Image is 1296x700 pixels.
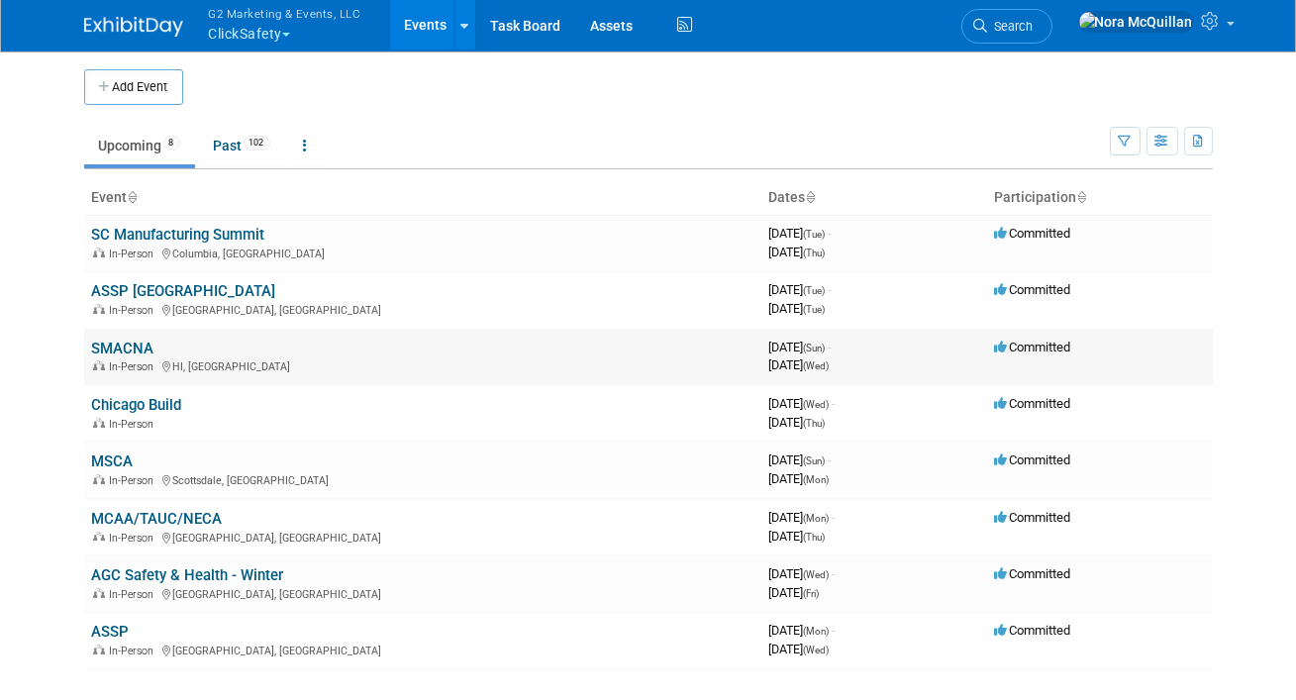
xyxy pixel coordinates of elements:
span: In-Person [110,360,160,373]
th: Participation [987,181,1213,215]
span: In-Person [110,532,160,545]
a: MSCA [92,452,134,470]
a: AGC Safety & Health - Winter [92,566,284,584]
img: In-Person Event [93,248,105,257]
span: [DATE] [769,301,826,316]
span: [DATE] [769,529,826,544]
span: - [829,282,832,297]
span: Committed [995,623,1071,638]
a: ASSP [GEOGRAPHIC_DATA] [92,282,276,300]
span: [DATE] [769,642,830,656]
span: (Wed) [804,645,830,655]
div: Scottsdale, [GEOGRAPHIC_DATA] [92,471,753,487]
img: In-Person Event [93,474,105,484]
span: Committed [995,226,1071,241]
span: (Wed) [804,399,830,410]
button: Add Event [84,69,183,105]
img: In-Person Event [93,304,105,314]
img: In-Person Event [93,418,105,428]
span: (Fri) [804,588,820,599]
a: MCAA/TAUC/NECA [92,510,223,528]
span: (Tue) [804,229,826,240]
span: - [833,566,836,581]
span: (Sun) [804,343,826,353]
div: [GEOGRAPHIC_DATA], [GEOGRAPHIC_DATA] [92,529,753,545]
span: [DATE] [769,566,836,581]
img: ExhibitDay [84,17,183,37]
span: - [833,396,836,411]
span: - [829,452,832,467]
span: Committed [995,396,1071,411]
span: (Mon) [804,513,830,524]
a: Sort by Start Date [806,189,816,205]
a: ASSP [92,623,130,641]
span: - [833,510,836,525]
th: Event [84,181,761,215]
a: Chicago Build [92,396,182,414]
span: [DATE] [769,357,830,372]
span: (Thu) [804,532,826,543]
span: [DATE] [769,623,836,638]
span: In-Person [110,474,160,487]
span: [DATE] [769,510,836,525]
span: (Tue) [804,304,826,315]
span: In-Person [110,304,160,317]
span: [DATE] [769,245,826,259]
a: Upcoming8 [84,127,195,164]
span: - [829,226,832,241]
img: In-Person Event [93,532,105,542]
span: Committed [995,282,1071,297]
span: 102 [244,136,270,150]
span: In-Person [110,588,160,601]
span: (Tue) [804,285,826,296]
img: In-Person Event [93,360,105,370]
div: Columbia, [GEOGRAPHIC_DATA] [92,245,753,260]
th: Dates [761,181,987,215]
img: Nora McQuillan [1078,11,1194,33]
span: G2 Marketing & Events, LLC [209,3,361,24]
span: In-Person [110,248,160,260]
a: Search [961,9,1052,44]
img: In-Person Event [93,645,105,654]
span: (Wed) [804,569,830,580]
span: (Wed) [804,360,830,371]
div: HI, [GEOGRAPHIC_DATA] [92,357,753,373]
span: (Thu) [804,418,826,429]
span: (Mon) [804,474,830,485]
span: [DATE] [769,340,832,354]
span: - [833,623,836,638]
span: (Sun) [804,455,826,466]
span: [DATE] [769,282,832,297]
a: SMACNA [92,340,154,357]
span: [DATE] [769,471,830,486]
span: (Mon) [804,626,830,637]
div: [GEOGRAPHIC_DATA], [GEOGRAPHIC_DATA] [92,585,753,601]
a: Sort by Participation Type [1077,189,1087,205]
span: Committed [995,340,1071,354]
span: Committed [995,452,1071,467]
div: [GEOGRAPHIC_DATA], [GEOGRAPHIC_DATA] [92,642,753,657]
a: SC Manufacturing Summit [92,226,265,244]
span: [DATE] [769,226,832,241]
a: Sort by Event Name [128,189,138,205]
span: - [829,340,832,354]
span: In-Person [110,418,160,431]
span: (Thu) [804,248,826,258]
a: Past102 [199,127,285,164]
div: [GEOGRAPHIC_DATA], [GEOGRAPHIC_DATA] [92,301,753,317]
span: [DATE] [769,396,836,411]
span: Committed [995,510,1071,525]
img: In-Person Event [93,588,105,598]
span: [DATE] [769,452,832,467]
span: 8 [163,136,180,150]
span: In-Person [110,645,160,657]
span: Committed [995,566,1071,581]
span: [DATE] [769,585,820,600]
span: Search [988,19,1034,34]
span: [DATE] [769,415,826,430]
